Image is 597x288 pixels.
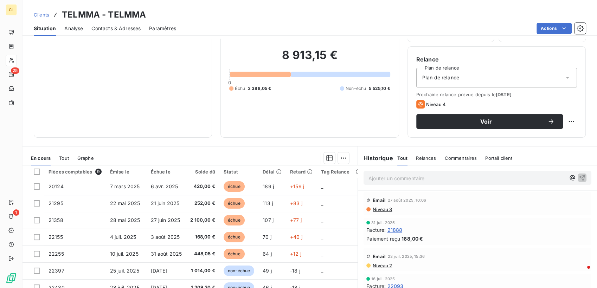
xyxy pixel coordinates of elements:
span: +83 j [290,200,302,206]
span: 189 j [263,183,274,189]
span: Niveau 4 [426,102,446,107]
iframe: Intercom live chat [573,264,590,281]
span: 22255 [49,251,64,257]
div: Retard [290,169,313,175]
span: 21 juin 2025 [151,200,180,206]
span: 21295 [49,200,63,206]
span: Tout [59,155,69,161]
span: +12 j [290,251,301,257]
span: Clients [34,12,49,18]
span: [DATE] [151,268,167,274]
span: _ [321,183,323,189]
div: Pièces comptables [49,169,102,175]
span: En cours [31,155,51,161]
span: 22155 [49,234,63,240]
span: 168,00 € [190,234,215,241]
span: Email [373,197,386,203]
span: Niveau 2 [372,263,392,268]
span: Analyse [64,25,83,32]
button: Voir [416,114,563,129]
div: Solde dû [190,169,215,175]
span: 420,00 € [190,183,215,190]
span: 70 j [263,234,271,240]
span: 10 juil. 2025 [110,251,139,257]
div: Échue le [151,169,182,175]
span: 168,00 € [402,235,423,242]
span: échue [224,198,245,209]
span: échue [224,232,245,242]
span: Plan de relance [422,74,459,81]
span: 1 014,00 € [190,267,215,274]
span: Paiement reçu [366,235,400,242]
span: Échu [235,85,245,92]
span: 27 août 2025, 10:06 [388,198,426,202]
span: [DATE] [496,92,512,97]
span: 25 [11,67,19,74]
span: 0 [228,80,231,85]
span: 252,00 € [190,200,215,207]
span: Paramètres [149,25,176,32]
span: 31 août 2025 [151,251,182,257]
span: 64 j [263,251,272,257]
span: 21888 [387,226,402,234]
span: non-échue [224,266,254,276]
span: 28 mai 2025 [110,217,140,223]
span: 1 [13,209,19,216]
span: 2 100,00 € [190,217,215,224]
span: _ [321,217,323,223]
span: _ [321,234,323,240]
span: 6 avr. 2025 [151,183,178,189]
img: Logo LeanPay [6,273,17,284]
span: 16 juil. 2025 [371,277,395,281]
span: 49 j [263,268,272,274]
span: 22 mai 2025 [110,200,140,206]
h3: TELMMA - TELMMA [62,8,146,21]
span: 20124 [49,183,64,189]
span: 448,05 € [190,250,215,257]
span: 3 388,05 € [248,85,271,92]
span: +77 j [290,217,302,223]
span: 7 mars 2025 [110,183,140,189]
span: 5 525,10 € [369,85,390,92]
button: Actions [537,23,572,34]
span: 107 j [263,217,274,223]
span: Voir [425,119,547,124]
div: Tag Relance [321,169,358,175]
span: 31 juil. 2025 [371,221,395,225]
span: Situation [34,25,56,32]
span: Portail client [485,155,512,161]
span: échue [224,249,245,259]
span: +159 j [290,183,304,189]
a: Clients [34,11,49,18]
span: Non-échu [346,85,366,92]
span: 23 juil. 2025, 15:36 [388,254,425,258]
span: 25 juil. 2025 [110,268,139,274]
div: CL [6,4,17,15]
span: 22397 [49,268,64,274]
h2: 8 913,15 € [229,48,390,69]
span: 113 j [263,200,273,206]
span: Graphe [77,155,94,161]
div: Émise le [110,169,142,175]
span: _ [321,200,323,206]
span: -18 j [290,268,300,274]
span: 3 août 2025 [151,234,180,240]
div: Délai [263,169,282,175]
h6: Relance [416,55,577,64]
span: Commentaires [444,155,477,161]
span: Facture : [366,226,386,234]
span: Relances [416,155,436,161]
span: Email [373,254,386,259]
span: 21358 [49,217,63,223]
span: Tout [397,155,408,161]
span: Contacts & Adresses [91,25,141,32]
span: _ [321,251,323,257]
span: 27 juin 2025 [151,217,180,223]
span: +40 j [290,234,302,240]
span: 9 [95,169,102,175]
span: 4 juil. 2025 [110,234,136,240]
span: Prochaine relance prévue depuis le [416,92,577,97]
span: échue [224,181,245,192]
div: Statut [224,169,254,175]
span: Niveau 3 [372,207,392,212]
